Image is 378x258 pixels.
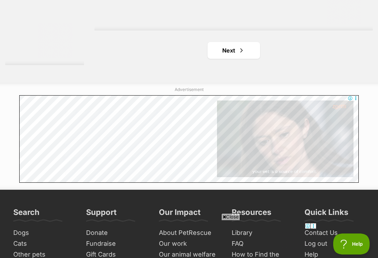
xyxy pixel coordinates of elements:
a: Cats [10,238,76,249]
iframe: Advertisement [62,223,316,254]
h3: Resources [232,207,271,221]
a: Next page [208,42,260,59]
h3: Quick Links [304,207,348,221]
a: Contact Us [302,228,367,238]
iframe: Help Scout Beacon - Open [333,233,371,254]
a: Dogs [10,228,76,238]
h3: Support [86,207,117,221]
iframe: Advertisement [19,95,359,183]
h3: Our Impact [159,207,201,221]
span: Close [221,213,240,220]
nav: Pagination [94,42,373,59]
h3: Search [13,207,40,221]
img: consumer-privacy-logo.png [1,1,6,6]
